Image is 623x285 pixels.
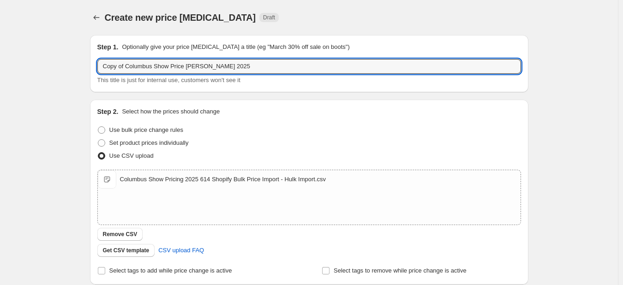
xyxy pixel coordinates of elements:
h2: Step 1. [97,42,119,52]
input: 30% off holiday sale [97,59,521,74]
p: Optionally give your price [MEDICAL_DATA] a title (eg "March 30% off sale on boots") [122,42,349,52]
span: Select tags to remove while price change is active [334,267,467,274]
button: Price change jobs [90,11,103,24]
h2: Step 2. [97,107,119,116]
button: Get CSV template [97,244,155,257]
span: Draft [263,14,275,21]
span: Create new price [MEDICAL_DATA] [105,12,256,23]
span: CSV upload FAQ [158,246,204,255]
p: Select how the prices should change [122,107,220,116]
button: Remove CSV [97,228,143,241]
a: CSV upload FAQ [153,243,210,258]
span: Set product prices individually [109,139,189,146]
span: Remove CSV [103,231,138,238]
div: Columbus Show Pricing 2025 614 Shopify Bulk Price Import - Hulk Import.csv [120,175,326,184]
span: Select tags to add while price change is active [109,267,232,274]
span: Get CSV template [103,247,150,254]
span: Use bulk price change rules [109,126,183,133]
span: This title is just for internal use, customers won't see it [97,77,240,83]
span: Use CSV upload [109,152,154,159]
